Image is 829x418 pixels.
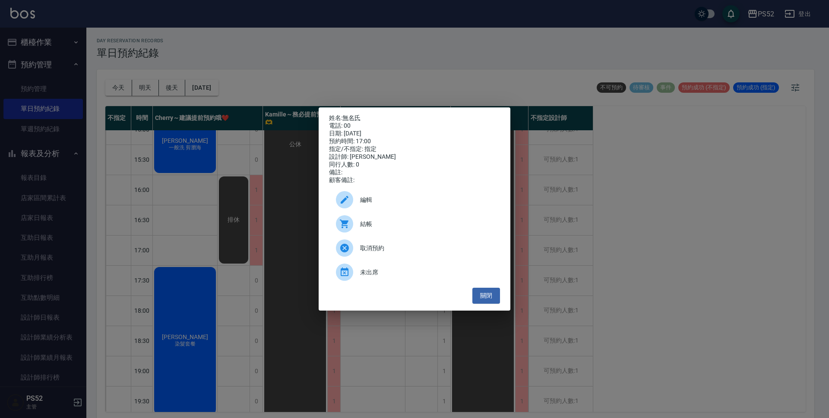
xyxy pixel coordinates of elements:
a: 結帳 [329,212,500,236]
div: 未出席 [329,260,500,284]
div: 同行人數: 0 [329,161,500,169]
a: 無名氏 [342,114,361,121]
span: 結帳 [360,220,493,229]
span: 未出席 [360,268,493,277]
div: 顧客備註: [329,176,500,184]
div: 預約時間: 17:00 [329,138,500,145]
span: 取消預約 [360,244,493,253]
p: 姓名: [329,114,500,122]
div: 備註: [329,169,500,176]
div: 編輯 [329,188,500,212]
button: 關閉 [472,288,500,304]
div: 設計師: [PERSON_NAME] [329,153,500,161]
div: 取消預約 [329,236,500,260]
div: 電話: 00 [329,122,500,130]
div: 指定/不指定: 指定 [329,145,500,153]
div: 日期: [DATE] [329,130,500,138]
span: 編輯 [360,195,493,204]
